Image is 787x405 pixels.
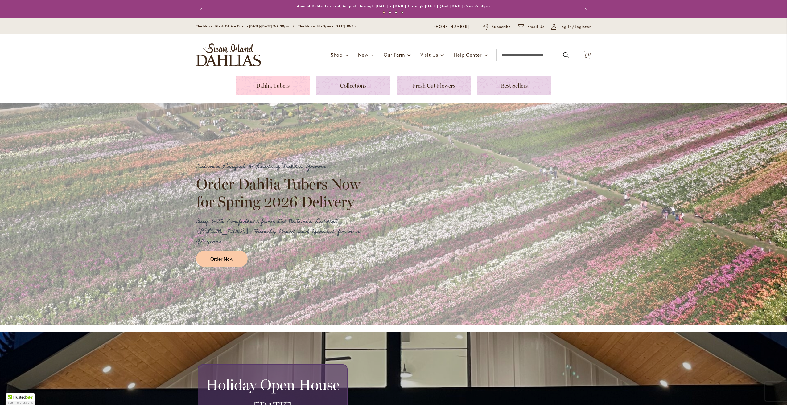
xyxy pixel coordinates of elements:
[358,51,368,58] span: New
[297,4,490,8] a: Annual Dahlia Festival, August through [DATE] - [DATE] through [DATE] (And [DATE]) 9-am5:30pm
[483,24,511,30] a: Subscribe
[579,3,591,15] button: Next
[196,162,366,172] p: Nation's Largest & Leading Dahlia Grower
[383,11,385,14] button: 1 of 4
[401,11,403,14] button: 4 of 4
[395,11,397,14] button: 3 of 4
[196,216,366,247] p: Buy with Confidence from the Nation's Largest [PERSON_NAME]. Family Owned and Operated for over 9...
[331,51,343,58] span: Shop
[420,51,438,58] span: Visit Us
[492,24,511,30] span: Subscribe
[551,24,591,30] a: Log In/Register
[389,11,391,14] button: 2 of 4
[196,3,208,15] button: Previous
[323,24,359,28] span: Open - [DATE] 10-3pm
[206,376,340,393] h2: Holiday Open House
[196,251,248,267] a: Order Now
[196,24,323,28] span: The Mercantile & Office Open - [DATE]-[DATE] 9-4:30pm / The Mercantile
[196,175,366,210] h2: Order Dahlia Tubers Now for Spring 2026 Delivery
[454,51,482,58] span: Help Center
[384,51,405,58] span: Our Farm
[527,24,545,30] span: Email Us
[559,24,591,30] span: Log In/Register
[518,24,545,30] a: Email Us
[210,255,233,262] span: Order Now
[196,43,261,66] a: store logo
[432,24,469,30] a: [PHONE_NUMBER]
